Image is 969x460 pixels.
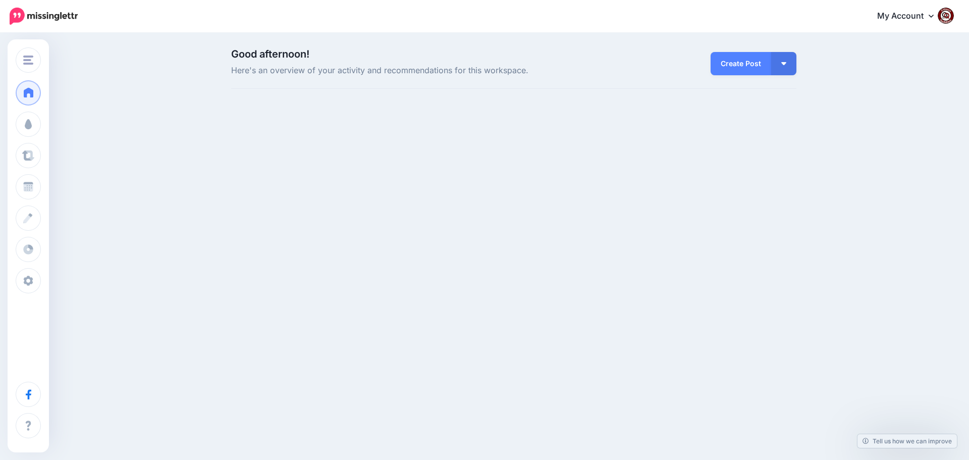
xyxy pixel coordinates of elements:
[231,64,603,77] span: Here's an overview of your activity and recommendations for this workspace.
[781,62,786,65] img: arrow-down-white.png
[231,48,309,60] span: Good afternoon!
[10,8,78,25] img: Missinglettr
[867,4,954,29] a: My Account
[711,52,771,75] a: Create Post
[857,434,957,448] a: Tell us how we can improve
[23,56,33,65] img: menu.png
